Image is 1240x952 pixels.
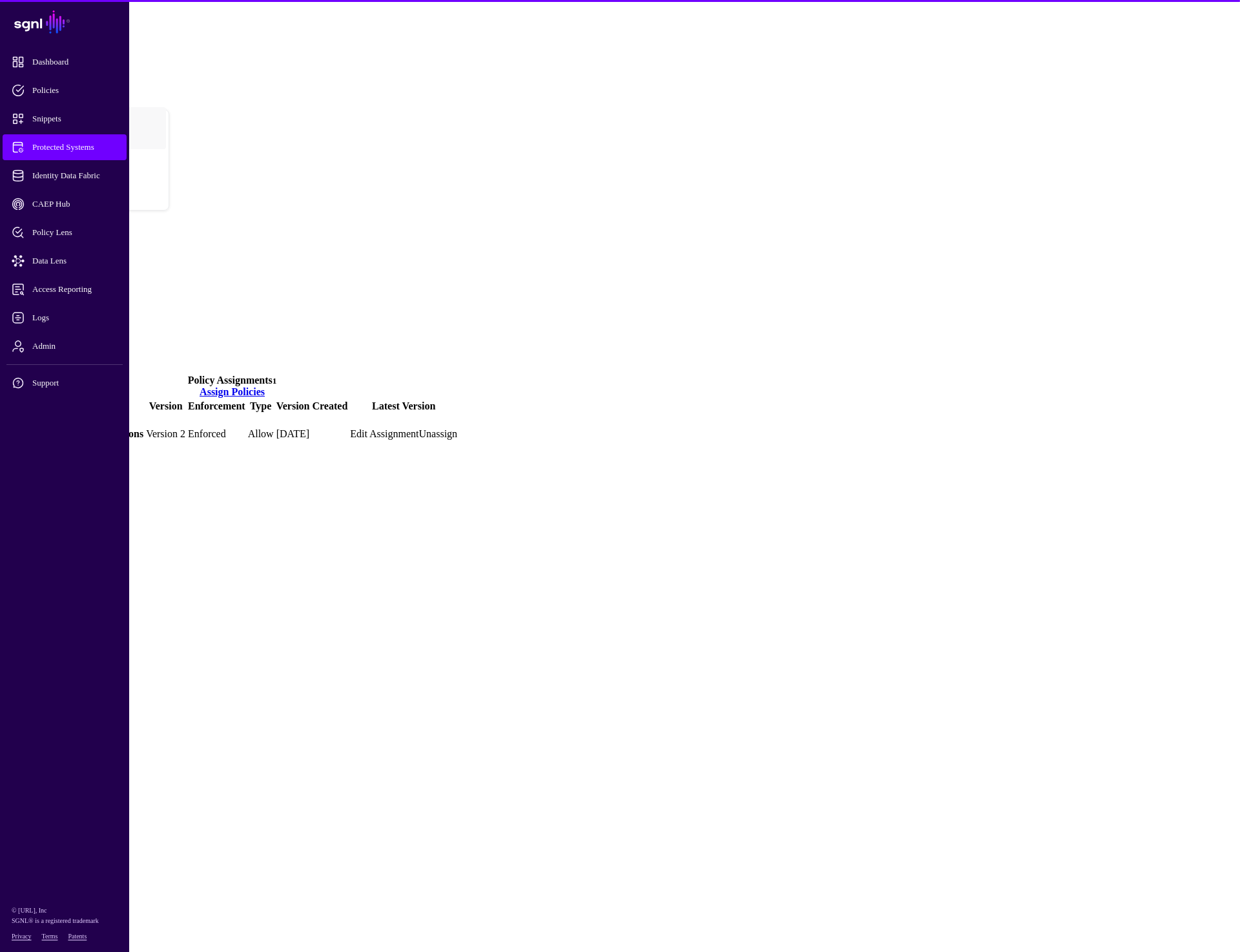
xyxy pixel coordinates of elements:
a: Admin [3,333,127,359]
div: / [26,41,1214,51]
a: Edit Assignment [350,428,418,439]
p: SGNL® is a registered trademark [12,916,118,926]
a: Protected Systems [3,134,127,160]
td: Allow [247,414,274,455]
a: Terms [42,933,58,940]
span: Identity Data Fabric [12,169,138,182]
th: Type [247,400,274,413]
a: CAEP Hub [3,191,127,217]
span: CAEP Hub [12,198,138,211]
a: Patents [68,933,87,940]
span: Data Lens [12,254,138,267]
a: SGNL [8,8,121,36]
th: Latest Version [349,400,458,413]
span: Policies [12,84,138,97]
a: Data Lens [3,248,127,274]
a: Access Reporting [3,276,127,302]
th: Enforcement [187,400,246,413]
p: © [URL], Inc [12,905,118,916]
span: Policy Assignments [188,375,273,386]
span: Dashboard [12,56,138,68]
div: / [26,61,1214,70]
span: Logs [12,311,138,324]
span: Access Reporting [12,283,138,296]
span: [DATE] [276,428,310,439]
span: Enforced [188,428,226,439]
span: Admin [12,340,138,353]
a: Logs [3,305,127,331]
a: Unassign [419,428,458,439]
a: Identity Data Fabric [3,163,127,189]
a: Privacy [12,933,32,940]
th: Version [145,400,186,413]
span: Snippets [12,112,138,125]
td: Version 2 [145,414,186,455]
a: Assign Policies [200,386,265,397]
span: Policy Lens [12,226,138,239]
div: / [26,80,1214,90]
small: 1 [273,376,277,386]
h2: AuthWeb API [5,251,1235,268]
a: Policies [3,78,127,103]
a: Dashboard [3,49,127,75]
a: Policy Lens [3,220,127,245]
a: Snippets [3,106,127,132]
span: Support [12,377,138,389]
th: Version Created [276,400,349,413]
span: Protected Systems [12,141,138,154]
